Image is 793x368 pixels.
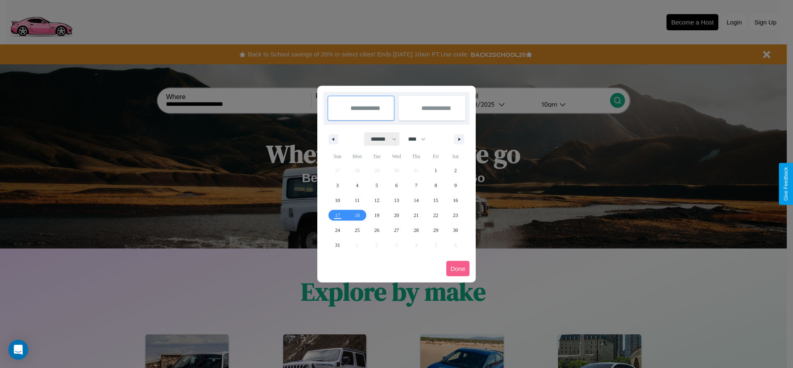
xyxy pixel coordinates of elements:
span: Wed [387,150,406,163]
span: Mon [347,150,367,163]
div: Open Intercom Messenger [8,340,28,360]
button: 23 [446,208,465,223]
span: 26 [375,223,379,238]
button: 13 [387,193,406,208]
button: 20 [387,208,406,223]
span: 21 [414,208,418,223]
span: 29 [433,223,438,238]
span: Tue [367,150,387,163]
button: 12 [367,193,387,208]
span: 17 [335,208,340,223]
button: 22 [426,208,445,223]
span: 19 [375,208,379,223]
button: 9 [446,178,465,193]
button: 28 [406,223,426,238]
span: 15 [433,193,438,208]
span: 25 [355,223,360,238]
span: 9 [454,178,457,193]
button: 15 [426,193,445,208]
button: 25 [347,223,367,238]
button: 31 [328,238,347,253]
button: 17 [328,208,347,223]
span: Sat [446,150,465,163]
button: Done [446,261,469,276]
button: 5 [367,178,387,193]
button: 14 [406,193,426,208]
button: 29 [426,223,445,238]
button: 6 [387,178,406,193]
span: 10 [335,193,340,208]
span: 12 [375,193,379,208]
button: 4 [347,178,367,193]
button: 1 [426,163,445,178]
span: 23 [453,208,458,223]
button: 7 [406,178,426,193]
span: 20 [394,208,399,223]
span: 31 [335,238,340,253]
span: 16 [453,193,458,208]
span: 6 [395,178,398,193]
span: 2 [454,163,457,178]
span: 8 [435,178,437,193]
span: 14 [414,193,418,208]
span: 18 [355,208,360,223]
span: 27 [394,223,399,238]
button: 21 [406,208,426,223]
span: 5 [376,178,378,193]
span: Fri [426,150,445,163]
span: 11 [355,193,360,208]
div: Give Feedback [783,167,789,201]
span: 3 [336,178,339,193]
span: Thu [406,150,426,163]
button: 2 [446,163,465,178]
span: 24 [335,223,340,238]
span: 1 [435,163,437,178]
span: 30 [453,223,458,238]
button: 8 [426,178,445,193]
span: 22 [433,208,438,223]
span: 28 [414,223,418,238]
button: 27 [387,223,406,238]
span: 4 [356,178,358,193]
button: 16 [446,193,465,208]
button: 11 [347,193,367,208]
button: 10 [328,193,347,208]
span: 13 [394,193,399,208]
button: 24 [328,223,347,238]
span: 7 [415,178,417,193]
button: 26 [367,223,387,238]
button: 18 [347,208,367,223]
button: 30 [446,223,465,238]
button: 3 [328,178,347,193]
button: 19 [367,208,387,223]
span: Sun [328,150,347,163]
